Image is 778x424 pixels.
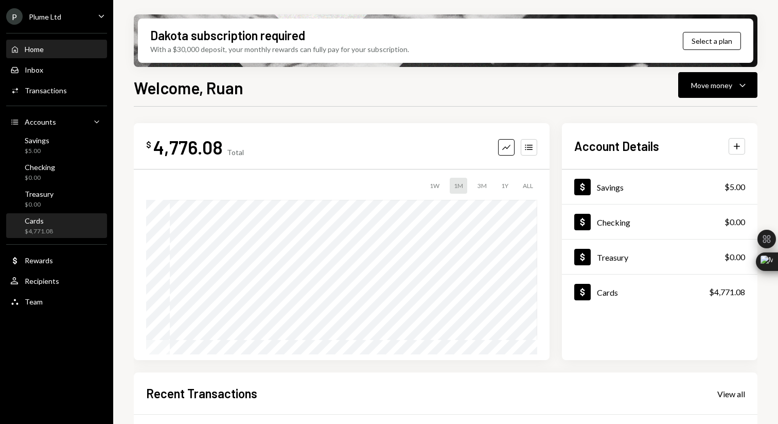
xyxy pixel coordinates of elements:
[724,251,745,263] div: $0.00
[574,138,659,155] h2: Account Details
[597,287,618,297] div: Cards
[150,44,409,55] div: With a $30,000 deposit, your monthly rewards can fully pay for your subscription.
[150,27,305,44] div: Dakota subscription required
[25,174,55,182] div: $0.00
[25,297,43,306] div: Team
[597,182,624,192] div: Savings
[25,227,53,236] div: $4,771.08
[25,277,59,285] div: Recipients
[519,178,537,194] div: ALL
[473,178,491,194] div: 3M
[146,385,257,402] h2: Recent Transactions
[153,135,223,159] div: 4,776.08
[6,8,23,25] div: P
[6,251,107,269] a: Rewards
[597,252,628,262] div: Treasury
[6,186,107,211] a: Treasury$0.00
[678,72,757,98] button: Move money
[562,205,757,239] a: Checking$0.00
[562,275,757,309] a: Cards$4,771.08
[450,178,467,194] div: 1M
[597,217,630,227] div: Checking
[25,216,53,225] div: Cards
[6,81,107,99] a: Transactions
[6,292,107,311] a: Team
[426,178,444,194] div: 1W
[691,80,732,91] div: Move money
[25,45,44,54] div: Home
[562,240,757,274] a: Treasury$0.00
[134,77,243,98] h1: Welcome, Ruan
[6,112,107,131] a: Accounts
[6,160,107,184] a: Checking$0.00
[717,389,745,399] div: View all
[562,169,757,204] a: Savings$5.00
[25,147,49,156] div: $5.00
[6,133,107,158] a: Savings$5.00
[25,200,54,209] div: $0.00
[6,40,107,58] a: Home
[227,148,244,157] div: Total
[25,136,49,145] div: Savings
[25,65,43,74] div: Inbox
[6,272,107,290] a: Recipients
[724,216,745,228] div: $0.00
[683,32,741,50] button: Select a plan
[6,60,107,79] a: Inbox
[25,190,54,198] div: Treasury
[724,181,745,193] div: $5.00
[25,163,55,172] div: Checking
[25,256,53,265] div: Rewards
[146,140,151,150] div: $
[29,12,61,21] div: Plume Ltd
[717,388,745,399] a: View all
[709,286,745,298] div: $4,771.08
[25,117,56,126] div: Accounts
[497,178,512,194] div: 1Y
[6,213,107,238] a: Cards$4,771.08
[25,86,67,95] div: Transactions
